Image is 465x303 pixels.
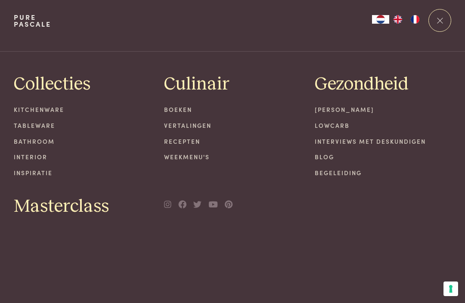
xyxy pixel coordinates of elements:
[315,121,452,130] a: Lowcarb
[14,137,151,146] a: Bathroom
[14,168,151,177] a: Inspiratie
[164,121,301,130] a: Vertalingen
[372,15,389,24] a: NL
[315,73,409,96] a: Gezondheid
[406,15,424,24] a: FR
[372,15,389,24] div: Language
[14,121,151,130] a: Tableware
[14,105,151,114] a: Kitchenware
[372,15,424,24] aside: Language selected: Nederlands
[14,152,151,161] a: Interior
[389,15,406,24] a: EN
[315,137,452,146] a: Interviews met deskundigen
[164,137,301,146] a: Recepten
[315,105,452,114] a: [PERSON_NAME]
[164,73,229,96] a: Culinair
[389,15,424,24] ul: Language list
[14,195,109,218] a: Masterclass
[14,14,51,28] a: PurePascale
[443,281,458,296] button: Uw voorkeuren voor toestemming voor trackingtechnologieën
[164,152,301,161] a: Weekmenu's
[315,152,452,161] a: Blog
[164,105,301,114] a: Boeken
[14,73,90,96] a: Collecties
[315,168,452,177] a: Begeleiding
